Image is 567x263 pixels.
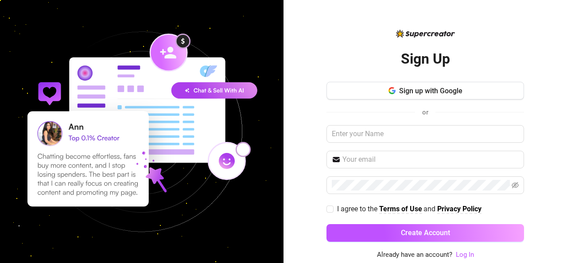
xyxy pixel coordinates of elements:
[326,224,524,242] button: Create Account
[422,108,428,116] span: or
[437,205,482,213] strong: Privacy Policy
[401,229,450,237] span: Create Account
[456,250,474,260] a: Log In
[437,205,482,214] a: Privacy Policy
[337,205,379,213] span: I agree to the
[326,82,524,99] button: Sign up with Google
[377,250,452,260] span: Already have an account?
[396,30,455,38] img: logo-BBDzfeDw.svg
[379,205,422,214] a: Terms of Use
[399,87,462,95] span: Sign up with Google
[342,154,519,165] input: Your email
[326,125,524,143] input: Enter your Name
[423,205,437,213] span: and
[401,50,450,68] h2: Sign Up
[512,182,519,189] span: eye-invisible
[456,251,474,259] a: Log In
[379,205,422,213] strong: Terms of Use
